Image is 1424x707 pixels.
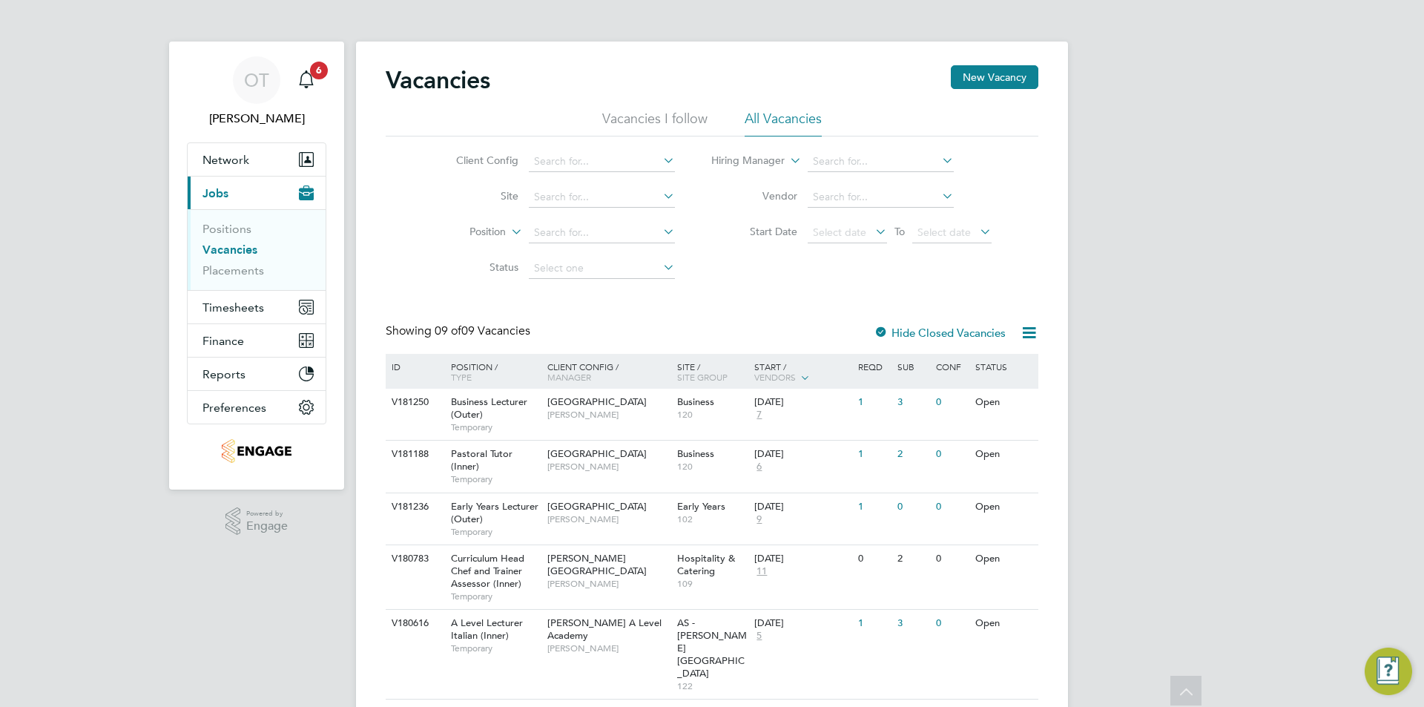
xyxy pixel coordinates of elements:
button: Timesheets [188,291,326,323]
div: 1 [854,610,893,637]
span: [PERSON_NAME][GEOGRAPHIC_DATA] [547,552,647,577]
span: OT [244,70,269,90]
div: Reqd [854,354,893,379]
a: 6 [291,56,321,104]
div: 0 [854,545,893,573]
span: 109 [677,578,748,590]
div: Site / [673,354,751,389]
span: 6 [310,62,328,79]
label: Start Date [712,225,797,238]
span: [GEOGRAPHIC_DATA] [547,447,647,460]
span: Temporary [451,642,540,654]
div: Open [972,441,1036,468]
div: Open [972,545,1036,573]
span: 09 Vacancies [435,323,530,338]
span: Select date [917,226,971,239]
span: Oli Thomas [187,110,326,128]
span: Temporary [451,526,540,538]
span: Network [202,153,249,167]
button: Preferences [188,391,326,424]
input: Select one [529,258,675,279]
span: 120 [677,461,748,473]
span: Jobs [202,186,228,200]
a: Positions [202,222,251,236]
div: Open [972,610,1036,637]
div: Client Config / [544,354,673,389]
span: Hospitality & Catering [677,552,735,577]
span: Type [451,371,472,383]
span: Pastoral Tutor (Inner) [451,447,512,473]
div: [DATE] [754,553,851,565]
div: [DATE] [754,501,851,513]
span: Select date [813,226,866,239]
nav: Main navigation [169,42,344,490]
span: Curriculum Head Chef and Trainer Assessor (Inner) [451,552,524,590]
label: Site [433,189,518,203]
label: Position [421,225,506,240]
div: Open [972,389,1036,416]
span: A Level Lecturer Italian (Inner) [451,616,523,642]
div: 0 [932,441,971,468]
div: [DATE] [754,448,851,461]
span: 120 [677,409,748,421]
span: 5 [754,630,764,642]
div: 2 [894,545,932,573]
input: Search for... [529,187,675,208]
div: 3 [894,389,932,416]
a: OT[PERSON_NAME] [187,56,326,128]
span: To [890,222,909,241]
span: AS - [PERSON_NAME][GEOGRAPHIC_DATA] [677,616,747,680]
div: 0 [932,545,971,573]
div: 3 [894,610,932,637]
div: 0 [932,610,971,637]
div: 0 [932,493,971,521]
input: Search for... [808,151,954,172]
label: Hiring Manager [699,154,785,168]
label: Client Config [433,154,518,167]
div: 0 [894,493,932,521]
div: Sub [894,354,932,379]
div: [DATE] [754,617,851,630]
span: 11 [754,565,769,578]
span: [PERSON_NAME] [547,409,670,421]
a: Vacancies [202,243,257,257]
img: jambo-logo-retina.png [222,439,291,463]
button: Reports [188,358,326,390]
span: Reports [202,367,245,381]
h2: Vacancies [386,65,490,95]
a: Placements [202,263,264,277]
div: V181188 [388,441,440,468]
button: Finance [188,324,326,357]
span: 102 [677,513,748,525]
label: Status [433,260,518,274]
input: Search for... [529,151,675,172]
span: 6 [754,461,764,473]
div: V180783 [388,545,440,573]
span: 7 [754,409,764,421]
li: All Vacancies [745,110,822,137]
span: 09 of [435,323,461,338]
span: Temporary [451,591,540,602]
div: Start / [751,354,854,391]
span: Business Lecturer (Outer) [451,395,527,421]
span: Early Years Lecturer (Outer) [451,500,538,525]
span: [PERSON_NAME] [547,513,670,525]
span: Site Group [677,371,728,383]
span: Finance [202,334,244,348]
div: 0 [932,389,971,416]
span: 122 [677,680,748,692]
label: Vendor [712,189,797,203]
span: [GEOGRAPHIC_DATA] [547,500,647,513]
div: 1 [854,493,893,521]
button: Jobs [188,177,326,209]
span: Early Years [677,500,725,513]
span: Timesheets [202,300,264,315]
span: Preferences [202,401,266,415]
div: V180616 [388,610,440,637]
button: New Vacancy [951,65,1038,89]
span: Vendors [754,371,796,383]
span: Business [677,447,714,460]
span: Temporary [451,473,540,485]
label: Hide Closed Vacancies [874,326,1006,340]
div: Status [972,354,1036,379]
